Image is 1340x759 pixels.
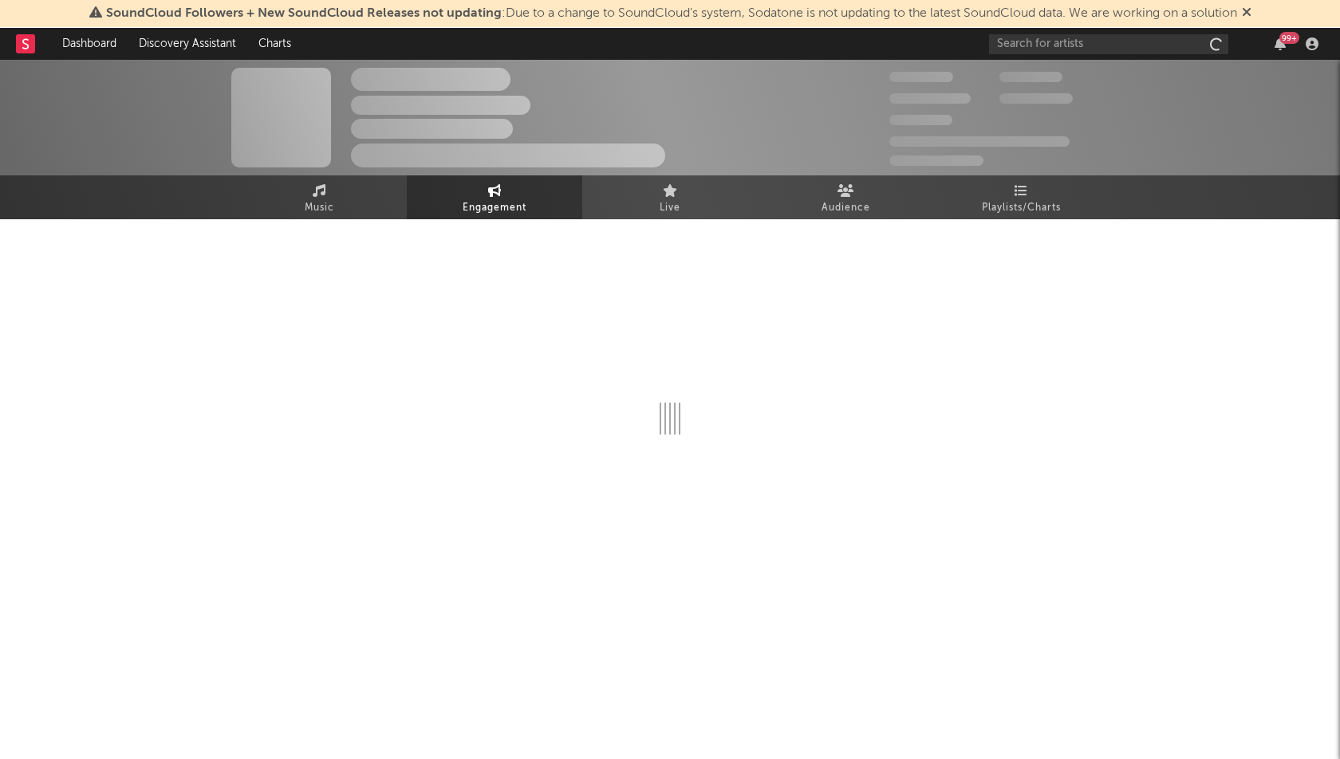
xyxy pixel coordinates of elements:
a: Discovery Assistant [128,28,247,60]
span: Music [305,199,334,218]
span: Live [660,199,680,218]
div: 99 + [1279,32,1299,44]
span: Engagement [463,199,526,218]
span: Playlists/Charts [982,199,1061,218]
a: Dashboard [51,28,128,60]
span: 300 000 [889,72,953,82]
span: Dismiss [1242,7,1251,20]
span: 50 000 000 Monthly Listeners [889,136,1070,147]
span: 50 000 000 [889,93,971,104]
span: 100 000 [999,72,1062,82]
span: Jump Score: 85.0 [889,155,983,166]
span: SoundCloud Followers + New SoundCloud Releases not updating [106,7,502,20]
span: 1 000 000 [999,93,1073,104]
a: Engagement [407,175,582,219]
span: : Due to a change to SoundCloud's system, Sodatone is not updating to the latest SoundCloud data.... [106,7,1237,20]
button: 99+ [1275,37,1286,50]
a: Playlists/Charts [933,175,1109,219]
a: Audience [758,175,933,219]
a: Charts [247,28,302,60]
a: Live [582,175,758,219]
input: Search for artists [989,34,1228,54]
span: 100 000 [889,115,952,125]
span: Audience [822,199,870,218]
a: Music [231,175,407,219]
